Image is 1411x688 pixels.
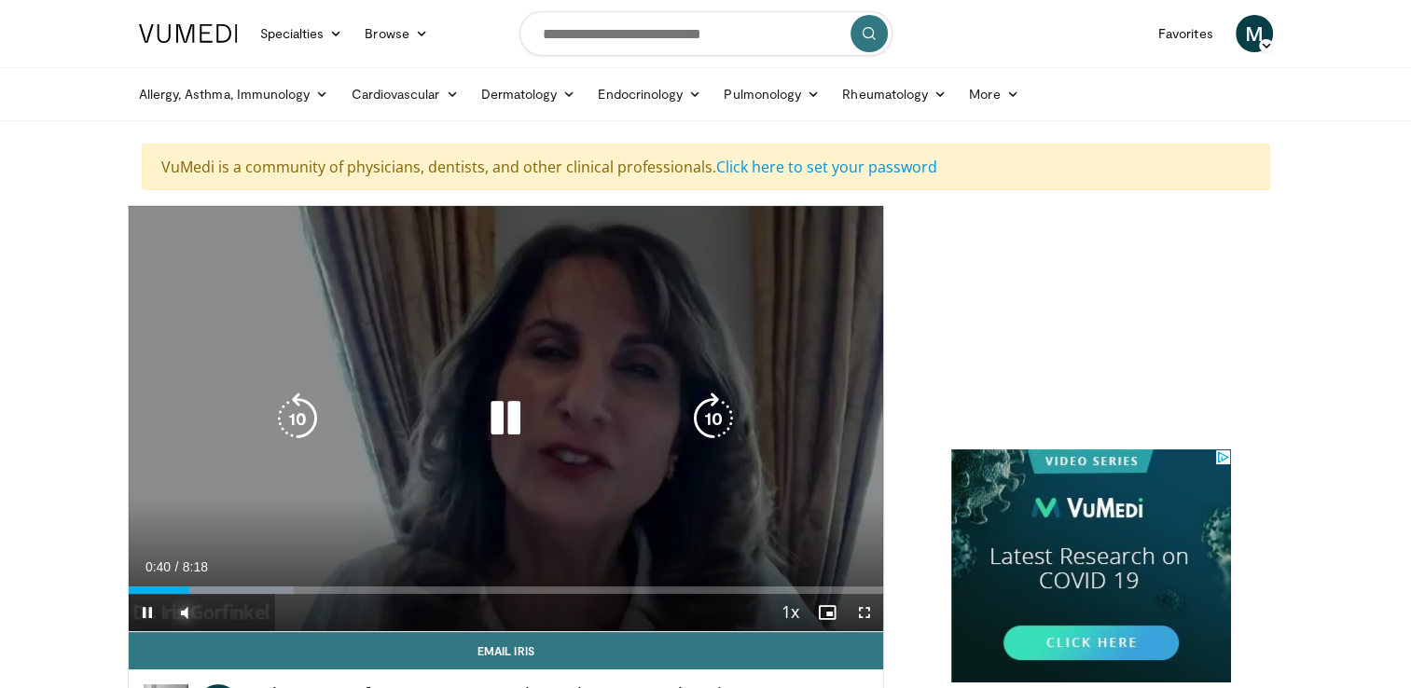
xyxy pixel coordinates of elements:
a: Endocrinology [587,76,712,113]
a: Dermatology [470,76,588,113]
div: VuMedi is a community of physicians, dentists, and other clinical professionals. [142,144,1270,190]
a: Browse [353,15,439,52]
a: Click here to set your password [716,157,937,177]
a: Rheumatology [831,76,958,113]
span: 8:18 [183,559,208,574]
iframe: Advertisement [951,205,1231,438]
span: / [175,559,179,574]
img: VuMedi Logo [139,24,238,43]
button: Playback Rate [771,594,809,631]
a: Favorites [1147,15,1224,52]
input: Search topics, interventions [519,11,892,56]
iframe: Advertisement [951,449,1231,682]
a: Allergy, Asthma, Immunology [128,76,340,113]
button: Fullscreen [846,594,883,631]
a: Pulmonology [712,76,831,113]
button: Enable picture-in-picture mode [809,594,846,631]
a: M [1236,15,1273,52]
span: 0:40 [145,559,171,574]
a: More [958,76,1030,113]
video-js: Video Player [129,206,884,632]
a: Specialties [249,15,354,52]
div: Progress Bar [129,586,884,594]
button: Pause [129,594,166,631]
a: Email Iris [129,632,884,669]
a: Cardiovascular [339,76,469,113]
button: Mute [166,594,203,631]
